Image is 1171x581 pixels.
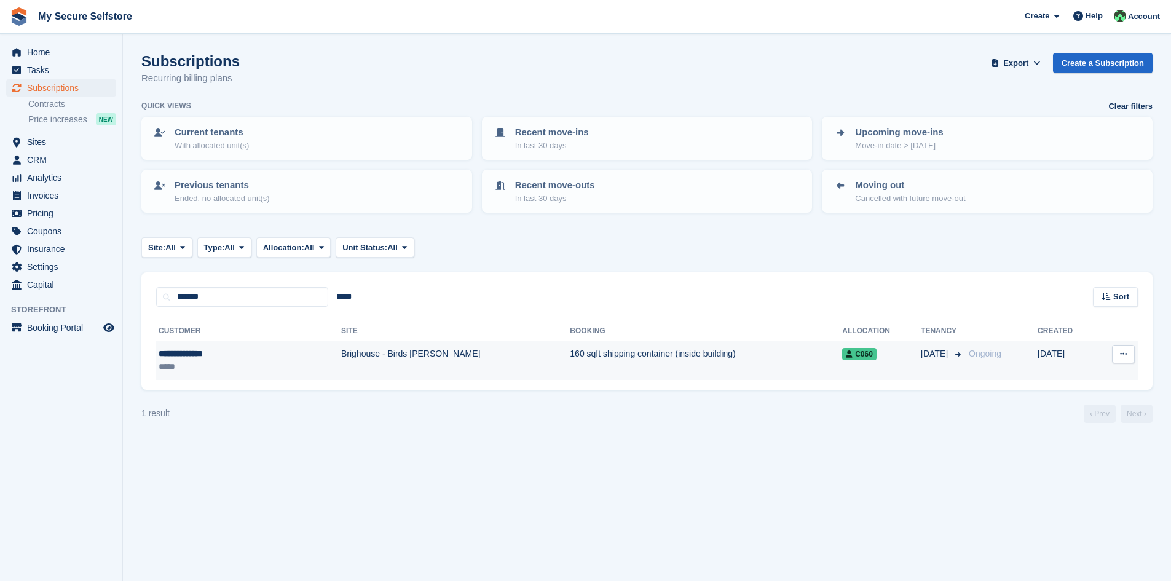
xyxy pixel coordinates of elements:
a: menu [6,151,116,168]
img: Greg Allsopp [1114,10,1126,22]
button: Export [989,53,1043,73]
a: Recent move-outs In last 30 days [483,171,811,211]
button: Allocation: All [256,237,331,258]
span: Sort [1113,291,1129,303]
span: [DATE] [921,347,950,360]
a: Next [1121,405,1153,423]
a: menu [6,169,116,186]
a: Recent move-ins In last 30 days [483,118,811,159]
p: Current tenants [175,125,249,140]
p: Cancelled with future move-out [855,192,965,205]
a: Current tenants With allocated unit(s) [143,118,471,159]
span: Booking Portal [27,319,101,336]
div: 1 result [141,407,170,420]
span: All [304,242,315,254]
a: Previous [1084,405,1116,423]
a: menu [6,276,116,293]
a: Preview store [101,320,116,335]
p: Moving out [855,178,965,192]
a: menu [6,61,116,79]
p: Recurring billing plans [141,71,240,85]
td: [DATE] [1038,341,1095,380]
th: Tenancy [921,322,964,341]
span: Tasks [27,61,101,79]
a: menu [6,187,116,204]
span: Subscriptions [27,79,101,97]
span: Analytics [27,169,101,186]
button: Site: All [141,237,192,258]
span: All [165,242,176,254]
td: 160 sqft shipping container (inside building) [570,341,842,380]
a: Clear filters [1108,100,1153,113]
span: All [224,242,235,254]
p: Recent move-outs [515,178,595,192]
h6: Quick views [141,100,191,111]
a: menu [6,240,116,258]
span: Type: [204,242,225,254]
p: In last 30 days [515,192,595,205]
span: Sites [27,133,101,151]
a: menu [6,319,116,336]
button: Unit Status: All [336,237,414,258]
span: Insurance [27,240,101,258]
span: Create [1025,10,1049,22]
span: Help [1086,10,1103,22]
span: Capital [27,276,101,293]
span: Ongoing [969,349,1001,358]
div: NEW [96,113,116,125]
th: Created [1038,322,1095,341]
a: My Secure Selfstore [33,6,137,26]
p: With allocated unit(s) [175,140,249,152]
span: CRM [27,151,101,168]
a: menu [6,223,116,240]
span: Storefront [11,304,122,316]
span: Price increases [28,114,87,125]
th: Booking [570,322,842,341]
th: Allocation [842,322,921,341]
span: All [387,242,398,254]
td: Brighouse - Birds [PERSON_NAME] [341,341,570,380]
th: Customer [156,322,341,341]
span: Settings [27,258,101,275]
a: menu [6,258,116,275]
p: In last 30 days [515,140,589,152]
a: menu [6,133,116,151]
span: Pricing [27,205,101,222]
th: Site [341,322,570,341]
span: Invoices [27,187,101,204]
span: Export [1003,57,1028,69]
span: Allocation: [263,242,304,254]
nav: Page [1081,405,1155,423]
a: Price increases NEW [28,113,116,126]
span: Unit Status: [342,242,387,254]
a: Create a Subscription [1053,53,1153,73]
a: Upcoming move-ins Move-in date > [DATE] [823,118,1151,159]
span: Home [27,44,101,61]
span: Account [1128,10,1160,23]
p: Previous tenants [175,178,270,192]
a: Moving out Cancelled with future move-out [823,171,1151,211]
span: C060 [842,348,877,360]
button: Type: All [197,237,251,258]
img: stora-icon-8386f47178a22dfd0bd8f6a31ec36ba5ce8667c1dd55bd0f319d3a0aa187defe.svg [10,7,28,26]
p: Upcoming move-ins [855,125,943,140]
p: Ended, no allocated unit(s) [175,192,270,205]
p: Recent move-ins [515,125,589,140]
a: menu [6,44,116,61]
p: Move-in date > [DATE] [855,140,943,152]
a: menu [6,205,116,222]
h1: Subscriptions [141,53,240,69]
span: Site: [148,242,165,254]
a: Previous tenants Ended, no allocated unit(s) [143,171,471,211]
span: Coupons [27,223,101,240]
a: menu [6,79,116,97]
a: Contracts [28,98,116,110]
